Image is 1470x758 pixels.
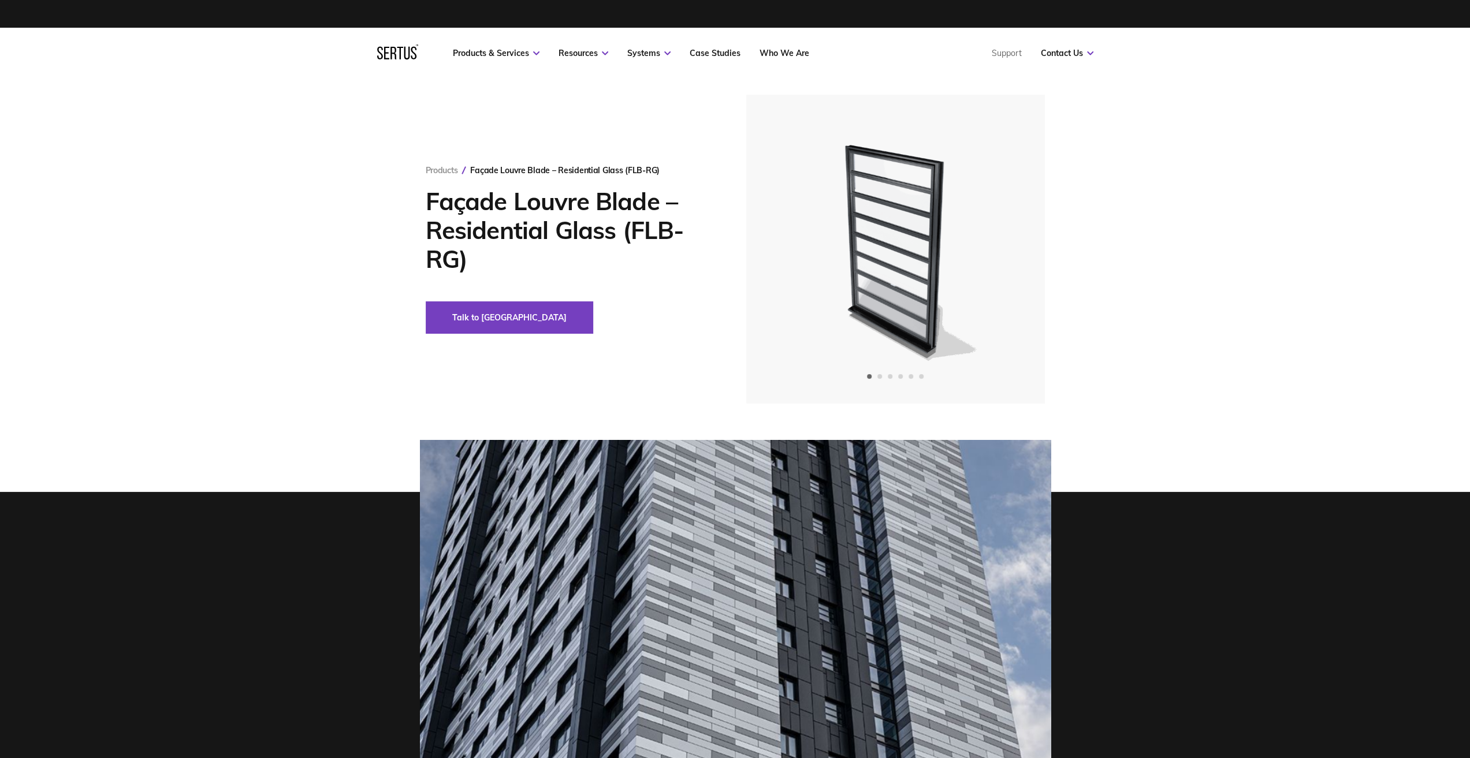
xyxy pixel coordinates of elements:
[919,374,924,379] span: Go to slide 6
[1262,624,1470,758] iframe: Chat Widget
[426,187,712,274] h1: Façade Louvre Blade – Residential Glass (FLB-RG)
[888,374,892,379] span: Go to slide 3
[898,374,903,379] span: Go to slide 4
[1041,48,1093,58] a: Contact Us
[453,48,539,58] a: Products & Services
[627,48,671,58] a: Systems
[909,374,913,379] span: Go to slide 5
[690,48,740,58] a: Case Studies
[426,301,593,334] button: Talk to [GEOGRAPHIC_DATA]
[426,165,458,176] a: Products
[559,48,608,58] a: Resources
[760,48,809,58] a: Who We Are
[992,48,1022,58] a: Support
[877,374,882,379] span: Go to slide 2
